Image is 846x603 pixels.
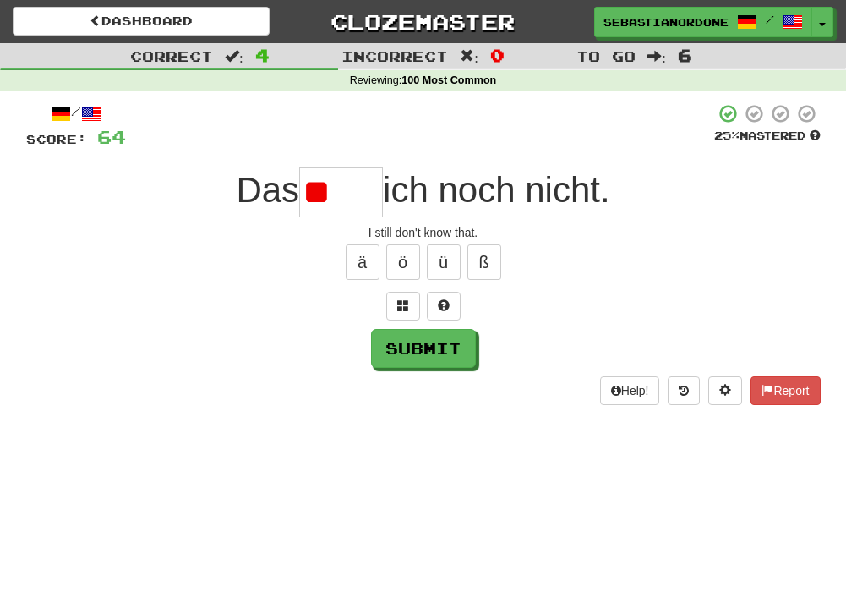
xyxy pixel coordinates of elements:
span: 64 [97,126,126,147]
strong: 100 Most Common [401,74,496,86]
span: : [647,49,666,63]
span: SebastianOrdonez [603,14,729,30]
span: : [225,49,243,63]
button: Switch sentence to multiple choice alt+p [386,292,420,321]
button: Round history (alt+y) [668,376,700,405]
span: : [460,49,478,63]
span: ich noch nicht. [383,170,610,210]
button: Report [750,376,820,405]
button: ä [346,244,379,280]
button: ö [386,244,420,280]
a: Clozemaster [295,7,552,36]
span: Incorrect [341,47,448,64]
span: Score: [26,132,87,146]
a: SebastianOrdonez / [594,7,812,37]
div: I still don't know that. [26,224,821,241]
div: Mastered [714,129,821,144]
button: Help! [600,376,660,405]
span: 4 [255,45,270,65]
span: To go [576,47,636,64]
span: Correct [130,47,213,64]
span: / [766,14,774,25]
span: 0 [490,45,505,65]
span: Das [236,170,299,210]
button: Submit [371,329,476,368]
button: Single letter hint - you only get 1 per sentence and score half the points! alt+h [427,292,461,321]
span: 6 [678,45,692,65]
button: ü [427,244,461,280]
button: ß [467,244,501,280]
a: Dashboard [13,7,270,36]
div: / [26,103,126,124]
span: 25 % [714,129,740,142]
